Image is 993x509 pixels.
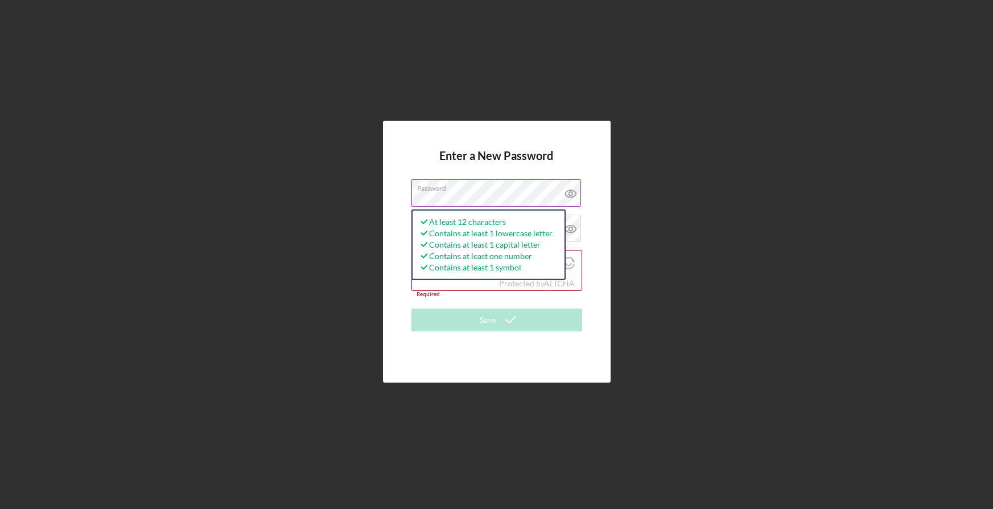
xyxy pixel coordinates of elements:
[499,279,575,288] div: Protected by
[411,309,582,331] button: Save
[544,278,575,288] a: Visit Altcha.org
[411,291,582,298] div: Required
[418,250,553,261] div: Contains at least one number
[440,149,554,179] h4: Enter a New Password
[418,239,553,250] div: Contains at least 1 capital letter
[418,216,553,227] div: At least 12 characters
[418,227,553,239] div: Contains at least 1 lowercase letter
[418,180,582,192] label: Password
[480,309,496,331] div: Save
[562,261,575,271] a: Visit Altcha.org
[418,261,553,273] div: Contains at least 1 symbol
